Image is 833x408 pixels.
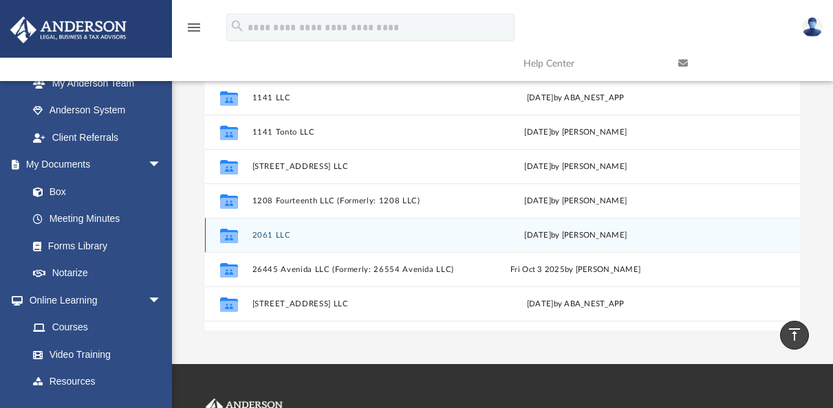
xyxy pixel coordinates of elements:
[252,162,464,171] button: [STREET_ADDRESS] LLC
[252,128,464,137] button: 1141 Tonto LLC
[780,321,809,350] a: vertical_align_top
[19,368,175,396] a: Resources
[19,178,169,205] a: Box
[186,26,202,36] a: menu
[470,229,682,242] div: [DATE] by [PERSON_NAME]
[19,314,175,341] a: Courses
[470,161,682,173] div: [DATE] by [PERSON_NAME]
[470,126,682,139] div: [DATE] by [PERSON_NAME]
[10,151,175,179] a: My Documentsarrow_drop_down
[470,195,682,207] div: [DATE] by [PERSON_NAME]
[252,196,464,205] button: 1208 Fourteenth LLC (Formerly: 1208 LLC)
[10,286,175,314] a: Online Learningarrow_drop_down
[470,298,682,310] div: [DATE] by ABA_NEST_APP
[148,286,175,315] span: arrow_drop_down
[19,260,175,287] a: Notarize
[252,231,464,240] button: 2061 LLC
[19,205,175,233] a: Meeting Minutes
[230,19,245,34] i: search
[6,16,131,43] img: Anderson Advisors Platinum Portal
[252,265,464,274] button: 26445 Avenida LLC (Formerly: 26554 Avenida LLC)
[513,36,668,91] a: Help Center
[186,19,202,36] i: menu
[19,97,175,124] a: Anderson System
[19,232,169,260] a: Forms Library
[148,151,175,179] span: arrow_drop_down
[19,124,175,151] a: Client Referrals
[802,17,823,37] img: User Pic
[252,299,464,308] button: [STREET_ADDRESS] LLC
[19,69,169,97] a: My Anderson Team
[786,326,803,343] i: vertical_align_top
[470,92,682,104] div: [DATE] by ABA_NEST_APP
[205,46,800,331] div: grid
[19,341,169,368] a: Video Training
[470,264,682,276] div: Fri Oct 3 2025 by [PERSON_NAME]
[252,93,464,102] button: 1141 LLC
